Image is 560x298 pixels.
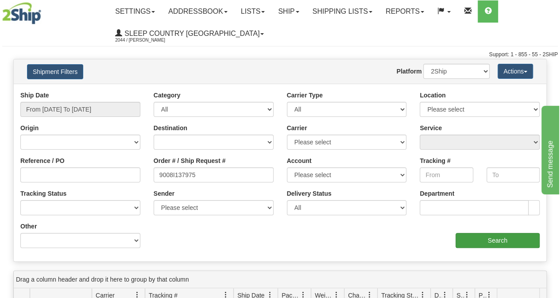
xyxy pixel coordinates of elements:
label: Category [154,91,181,100]
label: Service [420,124,442,132]
button: Shipment Filters [27,64,83,79]
a: Lists [234,0,271,23]
label: Other [20,222,37,231]
input: Search [456,233,540,248]
label: Tracking Status [20,189,66,198]
label: Carrier [287,124,307,132]
label: Delivery Status [287,189,332,198]
button: Actions [498,64,533,79]
a: Shipping lists [306,0,379,23]
span: Sleep Country [GEOGRAPHIC_DATA] [122,30,259,37]
label: Sender [154,189,174,198]
label: Department [420,189,454,198]
div: grid grouping header [14,271,546,288]
div: Send message [7,5,82,16]
label: Location [420,91,445,100]
input: To [487,167,540,182]
a: Addressbook [162,0,234,23]
a: Ship [271,0,305,23]
span: 2044 / [PERSON_NAME] [115,36,182,45]
input: From [420,167,473,182]
label: Platform [397,67,422,76]
label: Order # / Ship Request # [154,156,226,165]
a: Settings [108,0,162,23]
label: Origin [20,124,39,132]
iframe: chat widget [540,104,559,194]
a: Reports [379,0,431,23]
label: Tracking # [420,156,450,165]
a: Sleep Country [GEOGRAPHIC_DATA] 2044 / [PERSON_NAME] [108,23,270,45]
label: Account [287,156,312,165]
div: Support: 1 - 855 - 55 - 2SHIP [2,51,558,58]
label: Reference / PO [20,156,65,165]
label: Carrier Type [287,91,323,100]
label: Destination [154,124,187,132]
img: logo2044.jpg [2,2,41,24]
label: Ship Date [20,91,49,100]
